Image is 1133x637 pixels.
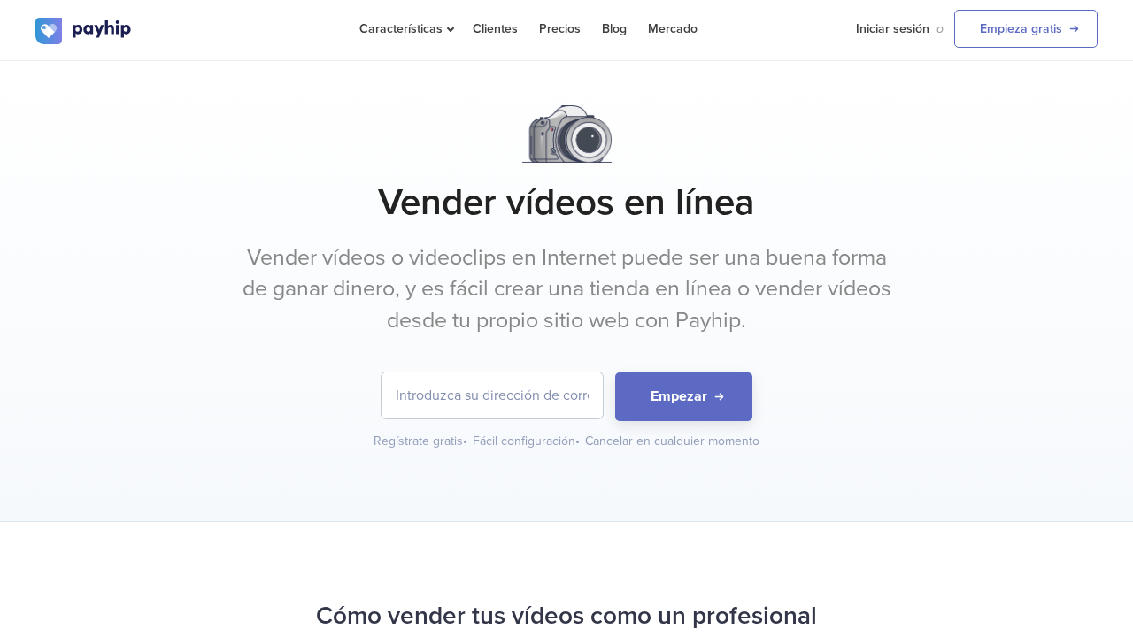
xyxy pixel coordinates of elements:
button: Empezar [615,372,752,421]
img: Camera.png [522,105,612,163]
div: Fácil configuración [473,433,582,450]
img: logo.svg [35,18,133,44]
h1: Vender vídeos en línea [35,180,1098,225]
div: Cancelar en cualquier momento [585,433,759,450]
a: Empieza gratis [954,10,1098,48]
input: Introduzca su dirección de correo electrónico [382,372,603,418]
p: Vender vídeos o videoclips en Internet puede ser una buena forma de ganar dinero, y es fácil crea... [235,242,898,337]
span: Características [359,21,451,36]
span: • [463,434,467,449]
span: • [575,434,580,449]
div: Regístrate gratis [374,433,469,450]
